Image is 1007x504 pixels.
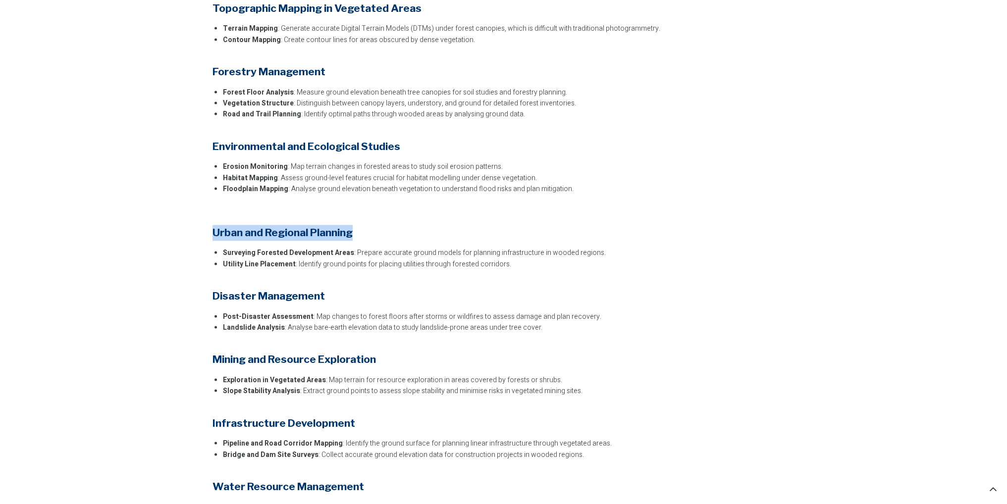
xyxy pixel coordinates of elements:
[223,161,288,172] strong: Erosion Monitoring
[223,98,785,109] li: : Distinguish between canopy layers, understory, and ground for detailed forest inventories.
[212,480,364,493] strong: Water Resource Management
[223,87,785,98] li: : Measure ground elevation beneath tree canopies for soil studies and forestry planning.
[212,290,325,302] strong: Disaster Management
[223,35,785,46] li: : Create contour lines for areas obscured by dense vegetation.
[223,311,785,322] li: : Map changes to forest floors after storms or wildfires to assess damage and plan recovery.
[223,386,300,396] strong: Slope Stability Analysis
[223,322,785,333] li: : Analyse bare-earth elevation data to study landslide-prone areas under tree cover.
[223,173,785,184] li: : Assess ground-level features crucial for habitat modelling under dense vegetation.
[223,161,785,172] li: : Map terrain changes in forested areas to study soil erosion patterns.
[212,65,325,78] strong: Forestry Management
[223,98,294,108] strong: Vegetation Structure
[223,259,296,269] strong: Utility Line Placement
[223,375,785,386] li: : Map terrain for resource exploration in areas covered by forests or shrubs.
[223,184,288,194] strong: Floodplain Mapping
[212,140,400,152] strong: Environmental and Ecological Studies
[223,311,314,322] strong: Post-Disaster Assessment
[223,109,301,119] strong: Road and Trail Planning
[223,438,785,449] li: : Identify the ground surface for planning linear infrastructure through vegetated areas.
[223,375,326,385] strong: Exploration in Vegetated Areas
[212,353,376,365] strong: Mining and Resource Exploration
[212,226,353,239] strong: Urban and Regional Planning
[212,417,355,429] strong: Infrastructure Development
[223,322,285,333] strong: Landslide Analysis
[223,438,343,449] strong: Pipeline and Road Corridor Mapping
[223,450,785,460] li: : Collect accurate ground elevation data for construction projects in wooded regions.
[223,23,785,34] li: : Generate accurate Digital Terrain Models (DTMs) under forest canopies, which is difficult with ...
[223,35,281,45] strong: Contour Mapping
[223,259,785,270] li: : Identify ground points for placing utilities through forested corridors.
[223,109,785,120] li: : Identify optimal paths through wooded areas by analysing ground data.
[223,248,354,258] strong: Surveying Forested Development Areas
[212,2,422,14] strong: Topographic Mapping in Vegetated Areas
[223,87,294,98] strong: Forest Floor Analysis
[223,248,785,258] li: : Prepare accurate ground models for planning infrastructure in wooded regions.
[223,184,785,195] li: : Analyse ground elevation beneath vegetation to understand flood risks and plan mitigation.
[223,23,278,34] strong: Terrain Mapping
[223,173,278,183] strong: Habitat Mapping
[223,450,318,460] strong: Bridge and Dam Site Surveys
[223,386,785,397] li: : Extract ground points to assess slope stability and minimise risks in vegetated mining sites.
